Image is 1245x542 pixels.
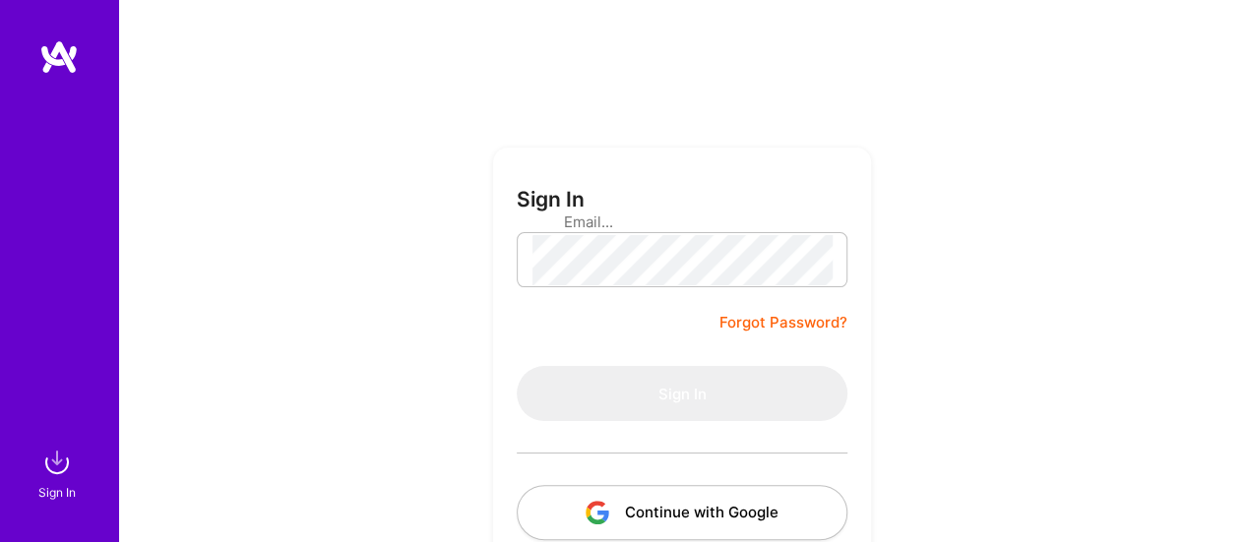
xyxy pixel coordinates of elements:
a: sign inSign In [41,443,77,503]
button: Continue with Google [517,485,847,540]
img: icon [586,501,609,524]
button: Sign In [517,366,847,421]
input: Email... [564,197,800,247]
a: Forgot Password? [719,311,847,334]
div: Sign In [38,482,76,503]
img: sign in [37,443,77,482]
img: logo [39,39,79,75]
h3: Sign In [517,187,585,211]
